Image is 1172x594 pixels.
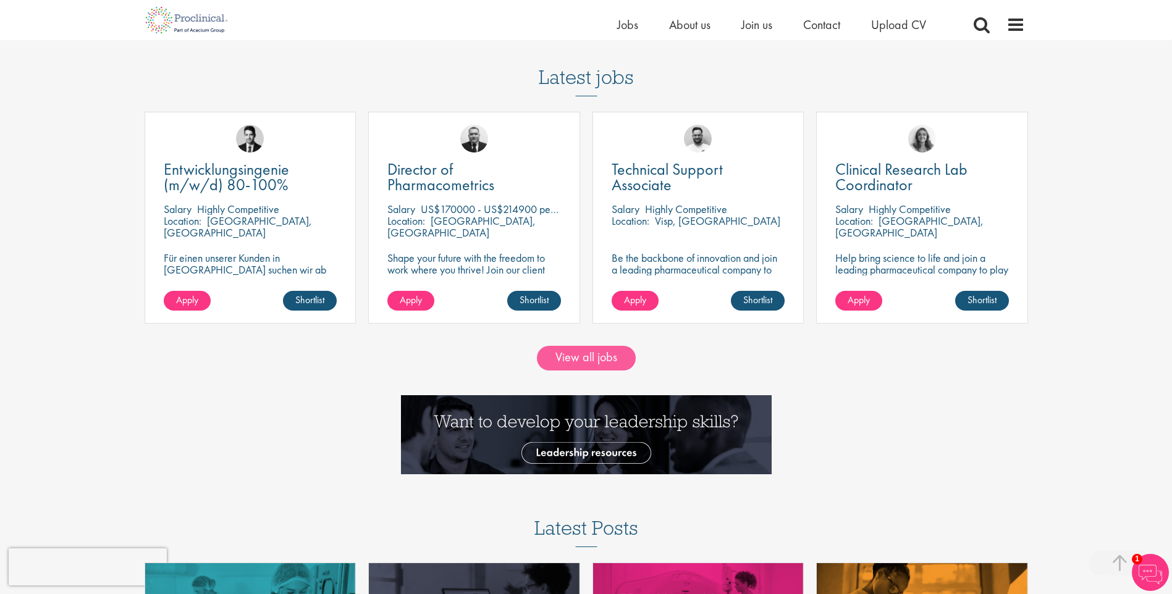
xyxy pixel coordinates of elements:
[612,214,649,228] span: Location:
[612,291,659,311] a: Apply
[164,214,312,240] p: [GEOGRAPHIC_DATA], [GEOGRAPHIC_DATA]
[539,36,634,96] h3: Latest jobs
[835,214,984,240] p: [GEOGRAPHIC_DATA], [GEOGRAPHIC_DATA]
[835,202,863,216] span: Salary
[848,293,870,306] span: Apply
[164,162,337,193] a: Entwicklungsingenie (m/w/d) 80-100%
[612,162,785,193] a: Technical Support Associate
[401,395,772,474] img: Want to develop your leadership skills? See our Leadership Resources
[741,17,772,33] a: Join us
[803,17,840,33] a: Contact
[835,252,1009,311] p: Help bring science to life and join a leading pharmaceutical company to play a key role in delive...
[624,293,646,306] span: Apply
[612,159,723,195] span: Technical Support Associate
[684,125,712,153] img: Emile De Beer
[612,202,639,216] span: Salary
[164,291,211,311] a: Apply
[835,159,968,195] span: Clinical Research Lab Coordinator
[387,291,434,311] a: Apply
[612,252,785,299] p: Be the backbone of innovation and join a leading pharmaceutical company to help keep life-changin...
[283,291,337,311] a: Shortlist
[835,291,882,311] a: Apply
[1132,554,1142,564] span: 1
[835,214,873,228] span: Location:
[731,291,785,311] a: Shortlist
[617,17,638,33] a: Jobs
[537,346,636,370] a: View all jobs
[507,291,561,311] a: Shortlist
[871,17,926,33] a: Upload CV
[164,202,192,216] span: Salary
[387,214,536,240] p: [GEOGRAPHIC_DATA], [GEOGRAPHIC_DATA]
[387,159,494,195] span: Director of Pharmacometrics
[164,159,289,195] span: Entwicklungsingenie (m/w/d) 80-100%
[197,202,279,216] p: Highly Competitive
[164,252,337,311] p: Für einen unserer Kunden in [GEOGRAPHIC_DATA] suchen wir ab sofort einen Entwicklungsingenieur Ku...
[655,214,780,228] p: Visp, [GEOGRAPHIC_DATA]
[1132,554,1169,591] img: Chatbot
[236,125,264,153] img: Thomas Wenig
[908,125,936,153] img: Jackie Cerchio
[387,214,425,228] span: Location:
[460,125,488,153] img: Jakub Hanas
[164,214,201,228] span: Location:
[387,252,561,299] p: Shape your future with the freedom to work where you thrive! Join our client with this Director p...
[9,548,167,585] iframe: reCAPTCHA
[534,517,638,547] h3: Latest Posts
[400,293,422,306] span: Apply
[401,427,772,440] a: Want to develop your leadership skills? See our Leadership Resources
[645,202,727,216] p: Highly Competitive
[387,202,415,216] span: Salary
[869,202,951,216] p: Highly Competitive
[421,202,584,216] p: US$170000 - US$214900 per annum
[669,17,710,33] a: About us
[176,293,198,306] span: Apply
[387,162,561,193] a: Director of Pharmacometrics
[955,291,1009,311] a: Shortlist
[835,162,1009,193] a: Clinical Research Lab Coordinator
